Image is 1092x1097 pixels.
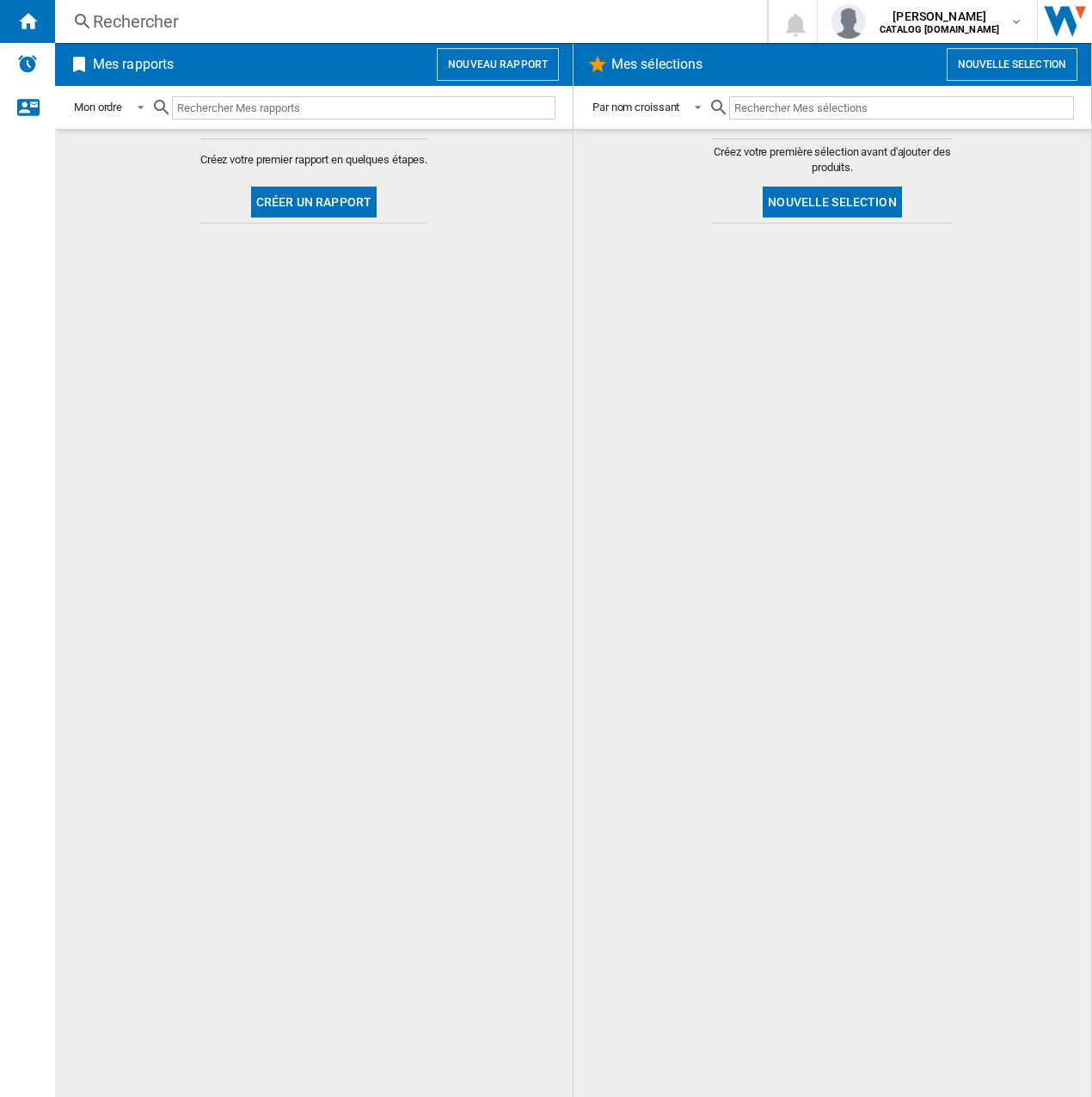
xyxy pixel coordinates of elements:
button: Nouvelle selection [763,187,902,218]
button: Nouvelle selection [947,48,1077,81]
input: Rechercher Mes sélections [729,96,1074,120]
button: Nouveau rapport [437,48,559,81]
h2: Mes sélections [608,48,706,81]
div: Mon ordre [74,101,122,113]
button: Créer un rapport [251,187,377,218]
span: Créez votre premier rapport en quelques étapes. [200,152,427,168]
div: Par nom croissant [592,101,679,113]
input: Rechercher Mes rapports [172,96,555,120]
span: Créez votre première sélection avant d'ajouter des produits. [712,144,953,175]
b: CATALOG [DOMAIN_NAME] [880,24,999,35]
div: Rechercher [93,9,722,34]
span: [PERSON_NAME] [880,8,999,25]
img: alerts-logo.svg [17,53,38,74]
img: profile.jpg [831,4,866,39]
h2: Mes rapports [89,48,177,81]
